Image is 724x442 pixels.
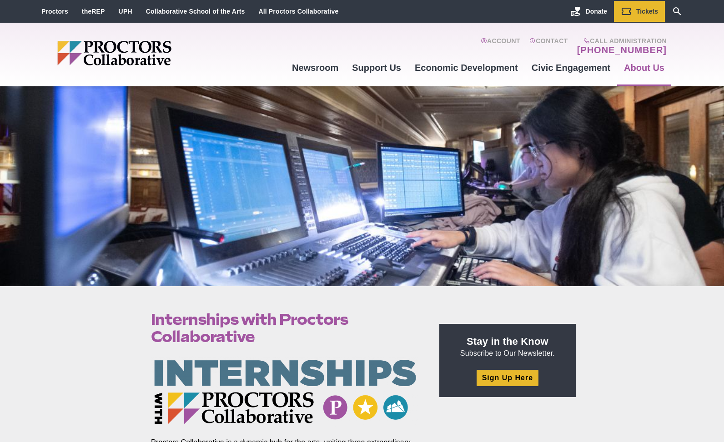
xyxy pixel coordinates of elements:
[481,37,520,55] a: Account
[57,41,241,65] img: Proctors logo
[345,55,408,80] a: Support Us
[529,37,568,55] a: Contact
[636,8,658,15] span: Tickets
[467,336,548,347] strong: Stay in the Know
[577,45,667,55] a: [PHONE_NUMBER]
[563,1,614,22] a: Donate
[151,311,418,345] h1: Internships with Proctors Collaborative
[574,37,667,45] span: Call Administration
[525,55,617,80] a: Civic Engagement
[450,335,565,358] p: Subscribe to Our Newsletter.
[285,55,345,80] a: Newsroom
[586,8,607,15] span: Donate
[146,8,245,15] a: Collaborative School of the Arts
[408,55,525,80] a: Economic Development
[477,370,538,386] a: Sign Up Here
[614,1,665,22] a: Tickets
[82,8,105,15] a: theREP
[258,8,338,15] a: All Proctors Collaborative
[665,1,689,22] a: Search
[119,8,132,15] a: UPH
[41,8,68,15] a: Proctors
[617,55,671,80] a: About Us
